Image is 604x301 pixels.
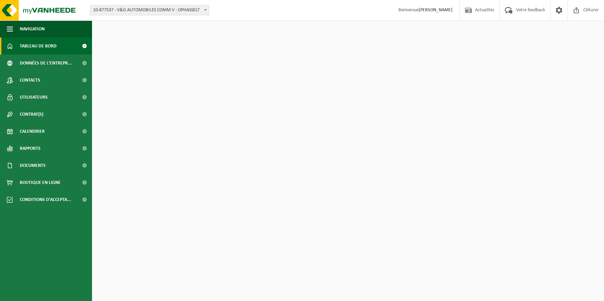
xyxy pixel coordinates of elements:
[20,38,57,55] span: Tableau de bord
[20,157,46,174] span: Documents
[20,72,40,89] span: Contacts
[90,5,209,15] span: 10-877537 - V&G AUTOMOBILES COMM V - OPHASSELT
[20,20,45,38] span: Navigation
[419,8,453,13] strong: [PERSON_NAME]
[20,89,48,106] span: Utilisateurs
[20,140,41,157] span: Rapports
[20,174,61,191] span: Boutique en ligne
[20,106,43,123] span: Contrat(s)
[20,191,71,208] span: Conditions d'accepta...
[20,55,72,72] span: Données de l'entrepr...
[20,123,45,140] span: Calendrier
